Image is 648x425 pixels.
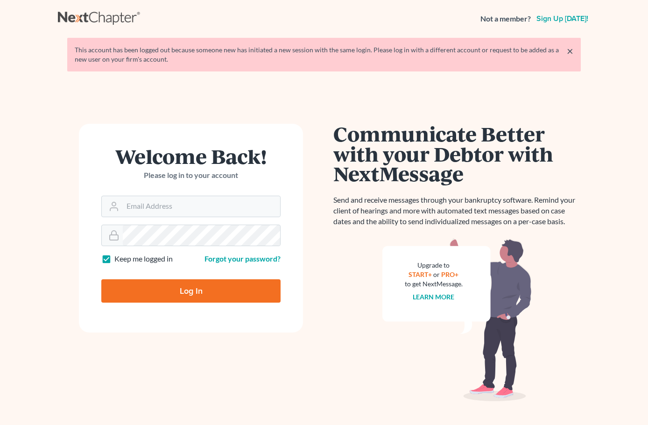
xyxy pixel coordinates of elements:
input: Email Address [123,196,280,217]
div: to get NextMessage. [405,279,463,289]
p: Please log in to your account [101,170,281,181]
a: Learn more [413,293,455,301]
a: Sign up [DATE]! [535,15,590,22]
p: Send and receive messages through your bankruptcy software. Remind your client of hearings and mo... [333,195,581,227]
a: START+ [409,270,432,278]
label: Keep me logged in [114,254,173,264]
span: or [434,270,440,278]
input: Log In [101,279,281,303]
div: Upgrade to [405,261,463,270]
a: × [567,45,573,57]
h1: Welcome Back! [101,146,281,166]
h1: Communicate Better with your Debtor with NextMessage [333,124,581,184]
a: Forgot your password? [204,254,281,263]
a: PRO+ [442,270,459,278]
strong: Not a member? [480,14,531,24]
div: This account has been logged out because someone new has initiated a new session with the same lo... [75,45,573,64]
img: nextmessage_bg-59042aed3d76b12b5cd301f8e5b87938c9018125f34e5fa2b7a6b67550977c72.svg [382,238,532,402]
